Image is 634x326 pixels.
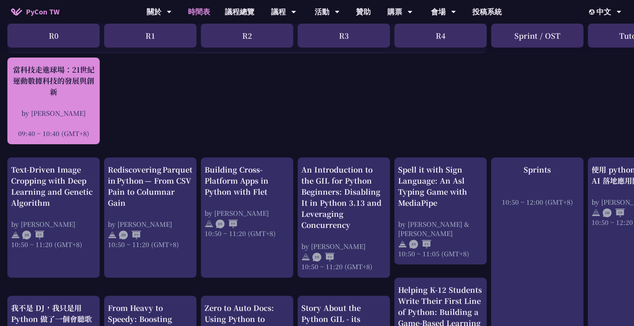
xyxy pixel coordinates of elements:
div: 10:50 ~ 11:20 (GMT+8) [108,240,193,249]
a: Text-Driven Image Cropping with Deep Learning and Genetic Algorithm by [PERSON_NAME] 10:50 ~ 11:2... [11,164,96,249]
div: by [PERSON_NAME] & [PERSON_NAME] [398,219,483,238]
div: 09:40 ~ 10:40 (GMT+8) [11,129,96,138]
img: svg+xml;base64,PHN2ZyB4bWxucz0iaHR0cDovL3d3dy53My5vcmcvMjAwMC9zdmciIHdpZHRoPSIyNCIgaGVpZ2h0PSIyNC... [108,230,117,239]
img: ENEN.5a408d1.svg [216,219,238,228]
img: ZHEN.371966e.svg [119,230,141,239]
div: R3 [298,24,390,48]
div: 10:50 ~ 11:20 (GMT+8) [301,262,386,271]
img: ENEN.5a408d1.svg [312,253,335,261]
span: PyCon TW [26,6,59,17]
img: svg+xml;base64,PHN2ZyB4bWxucz0iaHR0cDovL3d3dy53My5vcmcvMjAwMC9zdmciIHdpZHRoPSIyNCIgaGVpZ2h0PSIyNC... [398,240,407,249]
div: An Introduction to the GIL for Python Beginners: Disabling It in Python 3.13 and Leveraging Concu... [301,164,386,230]
a: Building Cross-Platform Apps in Python with Flet by [PERSON_NAME] 10:50 ~ 11:20 (GMT+8) [205,164,289,238]
div: Rediscovering Parquet in Python — From CSV Pain to Columnar Gain [108,164,193,208]
div: 10:50 ~ 11:20 (GMT+8) [205,229,289,238]
div: by [PERSON_NAME] [108,219,193,229]
div: 10:50 ~ 11:05 (GMT+8) [398,249,483,258]
div: Building Cross-Platform Apps in Python with Flet [205,164,289,197]
div: R1 [104,24,196,48]
div: R2 [201,24,293,48]
div: 當科技走進球場：21世紀運動數據科技的發展與創新 [11,64,96,97]
div: R0 [7,24,100,48]
a: An Introduction to the GIL for Python Beginners: Disabling It in Python 3.13 and Leveraging Concu... [301,164,386,271]
div: by [PERSON_NAME] [205,208,289,218]
img: svg+xml;base64,PHN2ZyB4bWxucz0iaHR0cDovL3d3dy53My5vcmcvMjAwMC9zdmciIHdpZHRoPSIyNCIgaGVpZ2h0PSIyNC... [11,230,20,239]
img: svg+xml;base64,PHN2ZyB4bWxucz0iaHR0cDovL3d3dy53My5vcmcvMjAwMC9zdmciIHdpZHRoPSIyNCIgaGVpZ2h0PSIyNC... [301,253,310,261]
img: svg+xml;base64,PHN2ZyB4bWxucz0iaHR0cDovL3d3dy53My5vcmcvMjAwMC9zdmciIHdpZHRoPSIyNCIgaGVpZ2h0PSIyNC... [205,219,213,228]
div: by [PERSON_NAME] [11,108,96,118]
div: 10:50 ~ 11:20 (GMT+8) [11,240,96,249]
div: Sprints [495,164,580,175]
div: R4 [394,24,487,48]
img: Home icon of PyCon TW 2025 [11,8,22,15]
a: Spell it with Sign Language: An Asl Typing Game with MediaPipe by [PERSON_NAME] & [PERSON_NAME] 1... [398,164,483,258]
div: 10:50 ~ 12:00 (GMT+8) [495,197,580,207]
div: by [PERSON_NAME] [301,242,386,251]
div: Sprint / OST [491,24,583,48]
a: 當科技走進球場：21世紀運動數據科技的發展與創新 by [PERSON_NAME] 09:40 ~ 10:40 (GMT+8) [11,64,96,138]
div: Text-Driven Image Cropping with Deep Learning and Genetic Algorithm [11,164,96,208]
div: by [PERSON_NAME] [11,219,96,229]
a: Rediscovering Parquet in Python — From CSV Pain to Columnar Gain by [PERSON_NAME] 10:50 ~ 11:20 (... [108,164,193,249]
img: ZHEN.371966e.svg [22,230,44,239]
img: svg+xml;base64,PHN2ZyB4bWxucz0iaHR0cDovL3d3dy53My5vcmcvMjAwMC9zdmciIHdpZHRoPSIyNCIgaGVpZ2h0PSIyNC... [592,208,600,217]
img: Locale Icon [589,9,596,15]
a: PyCon TW [4,3,67,21]
div: Spell it with Sign Language: An Asl Typing Game with MediaPipe [398,164,483,208]
img: ZHZH.38617ef.svg [603,208,625,217]
img: ENEN.5a408d1.svg [409,240,431,249]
